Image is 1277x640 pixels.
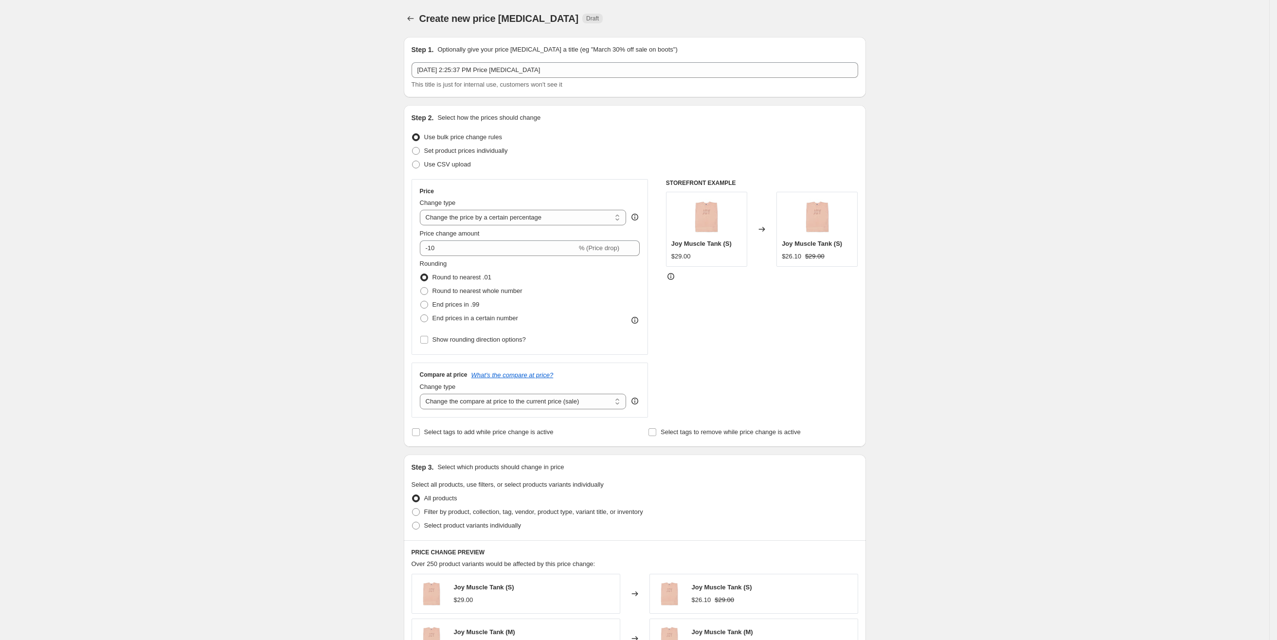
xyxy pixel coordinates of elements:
[692,595,711,605] div: $26.10
[586,15,599,22] span: Draft
[671,240,732,247] span: Joy Muscle Tank (S)
[412,81,562,88] span: This title is just for internal use, customers won't see it
[432,336,526,343] span: Show rounding direction options?
[630,212,640,222] div: help
[437,462,564,472] p: Select which products should change in price
[432,287,522,294] span: Round to nearest whole number
[412,560,595,567] span: Over 250 product variants would be affected by this price change:
[420,383,456,390] span: Change type
[417,579,446,608] img: monat-joy_80x.jpg
[454,595,473,605] div: $29.00
[424,147,508,154] span: Set product prices individually
[692,584,752,591] span: Joy Muscle Tank (S)
[782,240,842,247] span: Joy Muscle Tank (S)
[666,179,858,187] h6: STOREFRONT EXAMPLE
[412,45,434,55] h2: Step 1.
[420,230,480,237] span: Price change amount
[630,396,640,406] div: help
[471,371,554,379] button: What's the compare at price?
[420,260,447,267] span: Rounding
[412,549,858,556] h6: PRICE CHANGE PREVIEW
[424,133,502,141] span: Use bulk price change rules
[432,274,491,281] span: Round to nearest .01
[412,481,604,488] span: Select all products, use filters, or select products variants individually
[420,199,456,206] span: Change type
[782,252,801,261] div: $26.10
[661,428,801,436] span: Select tags to remove while price change is active
[671,252,691,261] div: $29.00
[420,240,577,256] input: -15
[454,628,515,636] span: Joy Muscle Tank (M)
[655,579,684,608] img: monat-joy_80x.jpg
[424,494,457,502] span: All products
[798,197,837,236] img: monat-joy_80x.jpg
[437,113,540,123] p: Select how the prices should change
[432,314,518,322] span: End prices in a certain number
[805,252,825,261] strike: $29.00
[412,462,434,472] h2: Step 3.
[715,595,734,605] strike: $29.00
[454,584,514,591] span: Joy Muscle Tank (S)
[692,628,753,636] span: Joy Muscle Tank (M)
[412,62,858,78] input: 30% off holiday sale
[432,301,480,308] span: End prices in .99
[404,12,417,25] button: Price change jobs
[687,197,726,236] img: monat-joy_80x.jpg
[420,187,434,195] h3: Price
[412,113,434,123] h2: Step 2.
[424,161,471,168] span: Use CSV upload
[424,428,554,436] span: Select tags to add while price change is active
[437,45,677,55] p: Optionally give your price [MEDICAL_DATA] a title (eg "March 30% off sale on boots")
[419,13,579,24] span: Create new price [MEDICAL_DATA]
[424,508,643,515] span: Filter by product, collection, tag, vendor, product type, variant title, or inventory
[420,371,468,379] h3: Compare at price
[579,244,619,252] span: % (Price drop)
[424,522,521,529] span: Select product variants individually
